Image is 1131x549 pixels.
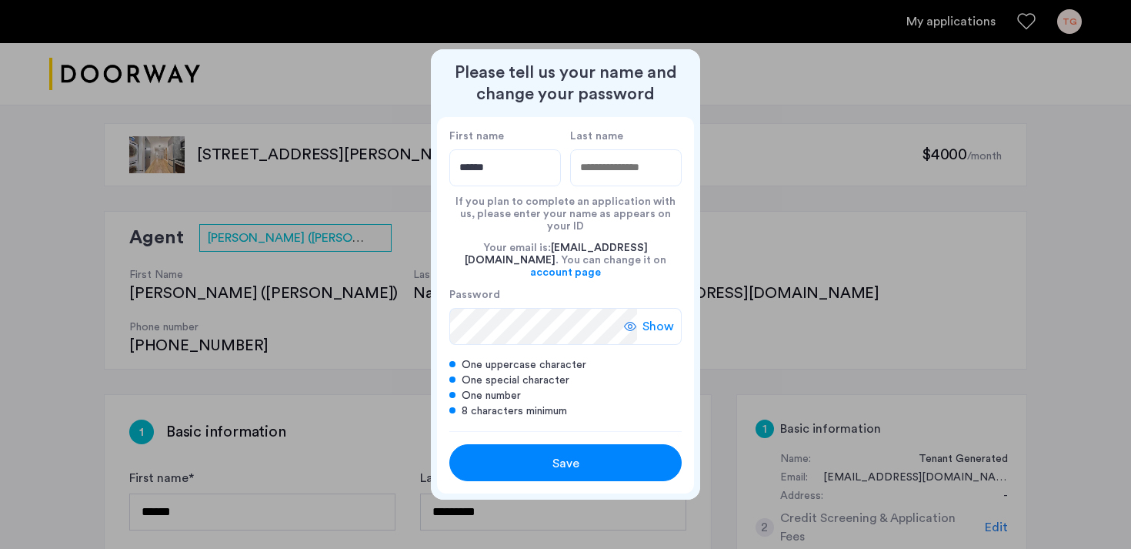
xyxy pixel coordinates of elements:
[530,266,601,279] a: account page
[449,233,682,288] div: Your email is: . You can change it on
[449,388,682,403] div: One number
[570,129,682,143] label: Last name
[437,62,694,105] h2: Please tell us your name and change your password
[449,444,682,481] button: button
[449,186,682,233] div: If you plan to complete an application with us, please enter your name as appears on your ID
[552,454,579,473] span: Save
[449,403,682,419] div: 8 characters minimum
[449,373,682,388] div: One special character
[465,243,648,266] span: [EMAIL_ADDRESS][DOMAIN_NAME]
[449,288,637,302] label: Password
[449,357,682,373] div: One uppercase character
[642,317,674,336] span: Show
[449,129,561,143] label: First name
